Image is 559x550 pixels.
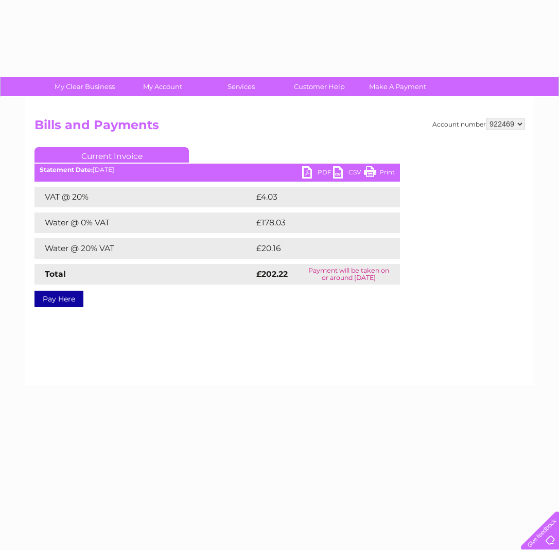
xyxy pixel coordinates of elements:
[302,166,333,181] a: PDF
[364,166,395,181] a: Print
[256,269,288,279] strong: £202.22
[42,77,127,96] a: My Clear Business
[120,77,205,96] a: My Account
[40,166,93,173] b: Statement Date:
[34,166,400,173] div: [DATE]
[432,118,525,130] div: Account number
[34,291,83,307] a: Pay Here
[298,264,400,285] td: Payment will be taken on or around [DATE]
[254,187,376,207] td: £4.03
[199,77,284,96] a: Services
[277,77,362,96] a: Customer Help
[254,212,381,233] td: £178.03
[45,269,66,279] strong: Total
[34,147,189,163] a: Current Invoice
[333,166,364,181] a: CSV
[254,238,378,259] td: £20.16
[34,212,254,233] td: Water @ 0% VAT
[34,118,525,137] h2: Bills and Payments
[355,77,440,96] a: Make A Payment
[34,238,254,259] td: Water @ 20% VAT
[34,187,254,207] td: VAT @ 20%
